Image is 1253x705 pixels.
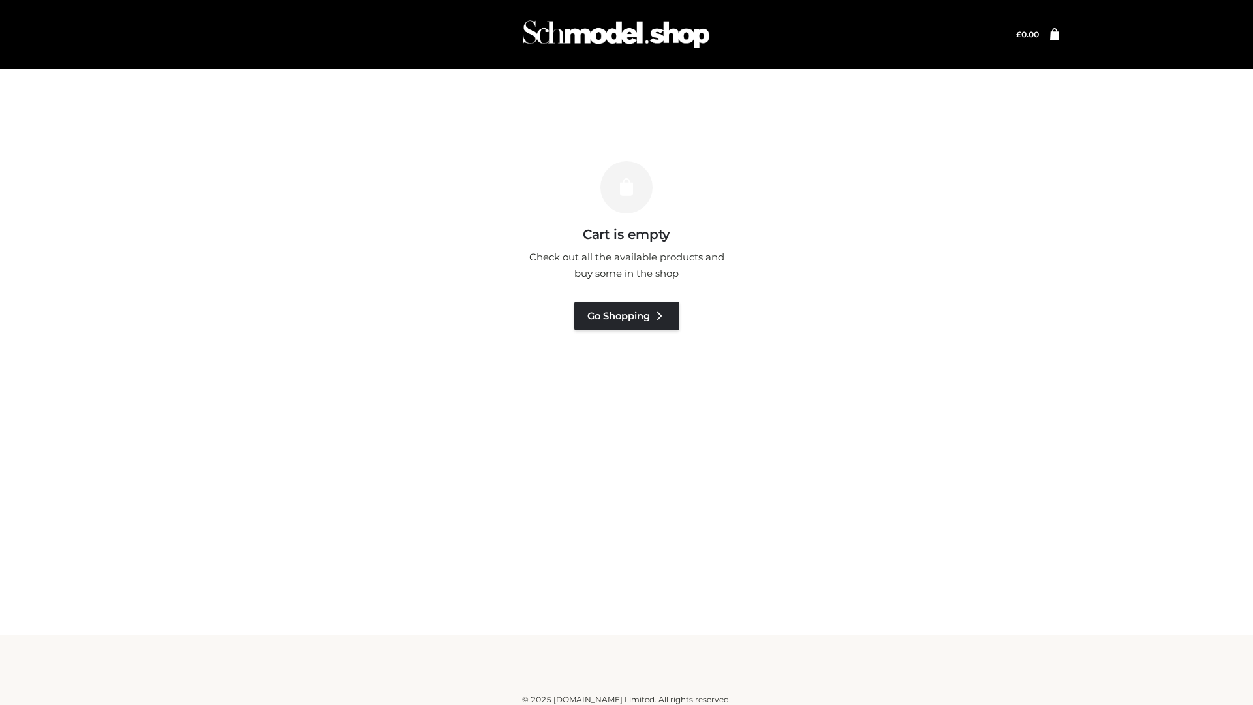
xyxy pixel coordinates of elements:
[1016,29,1039,39] bdi: 0.00
[223,227,1030,242] h3: Cart is empty
[518,8,714,60] img: Schmodel Admin 964
[522,249,731,282] p: Check out all the available products and buy some in the shop
[574,302,679,330] a: Go Shopping
[1016,29,1021,39] span: £
[1016,29,1039,39] a: £0.00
